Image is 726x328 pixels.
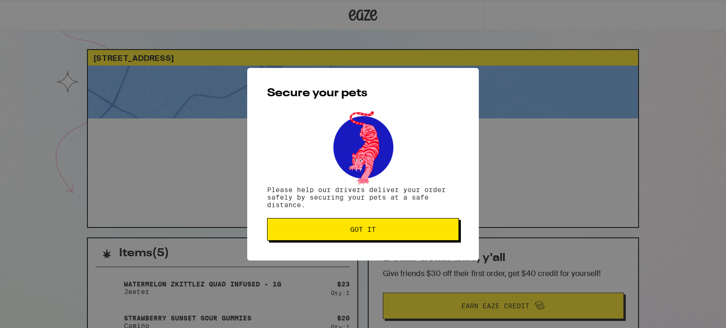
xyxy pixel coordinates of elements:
span: Hi. Need any help? [6,7,68,14]
img: pets [324,109,402,186]
h2: Secure your pets [267,88,459,99]
span: Got it [350,226,376,233]
p: Please help our drivers deliver your order safely by securing your pets at a safe distance. [267,186,459,209]
button: Got it [267,218,459,241]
